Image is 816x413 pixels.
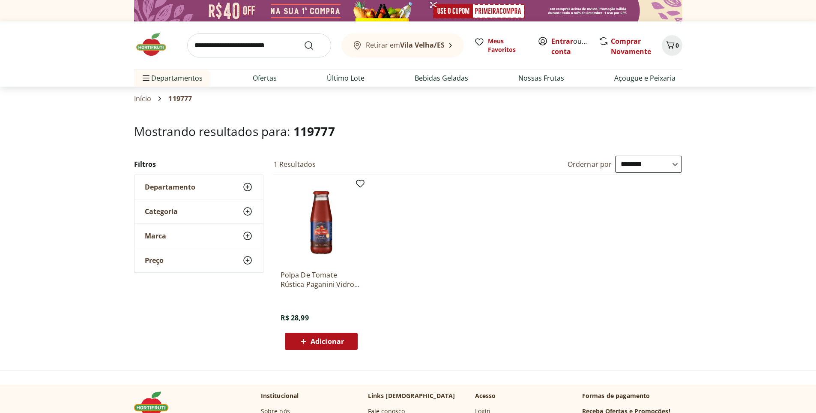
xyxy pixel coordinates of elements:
[145,207,178,216] span: Categoria
[614,73,676,83] a: Açougue e Peixaria
[135,175,263,199] button: Departamento
[551,36,598,56] a: Criar conta
[293,123,335,139] span: 119777
[400,40,445,50] b: Vila Velha/ES
[145,183,195,191] span: Departamento
[551,36,589,57] span: ou
[368,392,455,400] p: Links [DEMOGRAPHIC_DATA]
[582,392,682,400] p: Formas de pagamento
[141,68,203,88] span: Departamentos
[135,224,263,248] button: Marca
[281,270,362,289] a: Polpa De Tomate Rústica Paganini Vidro 690G
[488,37,527,54] span: Meus Favoritos
[253,73,277,83] a: Ofertas
[281,182,362,263] img: Polpa De Tomate Rústica Paganini Vidro 690G
[676,41,679,49] span: 0
[311,338,344,345] span: Adicionar
[134,124,682,138] h1: Mostrando resultados para:
[304,40,324,51] button: Submit Search
[662,35,682,56] button: Carrinho
[274,160,316,169] h2: 1 Resultados
[568,160,612,169] label: Ordernar por
[134,95,152,102] a: Início
[134,156,263,173] h2: Filtros
[141,68,151,88] button: Menu
[134,32,177,57] img: Hortifruti
[135,248,263,272] button: Preço
[261,392,299,400] p: Institucional
[187,33,331,57] input: search
[366,41,445,49] span: Retirar em
[475,392,496,400] p: Acesso
[168,95,192,102] span: 119777
[285,333,358,350] button: Adicionar
[135,199,263,223] button: Categoria
[281,313,309,323] span: R$ 28,99
[145,256,164,265] span: Preço
[327,73,365,83] a: Último Lote
[474,37,527,54] a: Meus Favoritos
[518,73,564,83] a: Nossas Frutas
[415,73,468,83] a: Bebidas Geladas
[551,36,573,46] a: Entrar
[611,36,651,56] a: Comprar Novamente
[341,33,464,57] button: Retirar emVila Velha/ES
[145,232,166,240] span: Marca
